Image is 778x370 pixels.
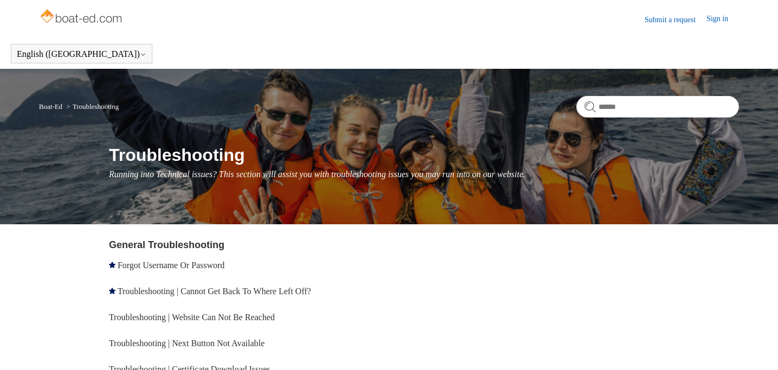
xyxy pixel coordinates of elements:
[109,239,224,250] a: General Troubleshooting
[109,142,739,168] h1: Troubleshooting
[118,261,224,270] a: Forgot Username Or Password
[706,13,739,26] a: Sign in
[109,339,265,348] a: Troubleshooting | Next Button Not Available
[39,102,62,111] a: Boat-Ed
[109,313,275,322] a: Troubleshooting | Website Can Not Be Reached
[17,49,146,59] button: English ([GEOGRAPHIC_DATA])
[39,102,65,111] li: Boat-Ed
[645,14,706,25] a: Submit a request
[64,102,119,111] li: Troubleshooting
[109,288,115,294] svg: Promoted article
[742,334,770,362] div: Live chat
[109,168,739,181] p: Running into Technical issues? This section will assist you with troubleshooting issues you may r...
[576,96,739,118] input: Search
[118,287,311,296] a: Troubleshooting | Cannot Get Back To Where Left Off?
[109,262,115,268] svg: Promoted article
[39,7,125,28] img: Boat-Ed Help Center home page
